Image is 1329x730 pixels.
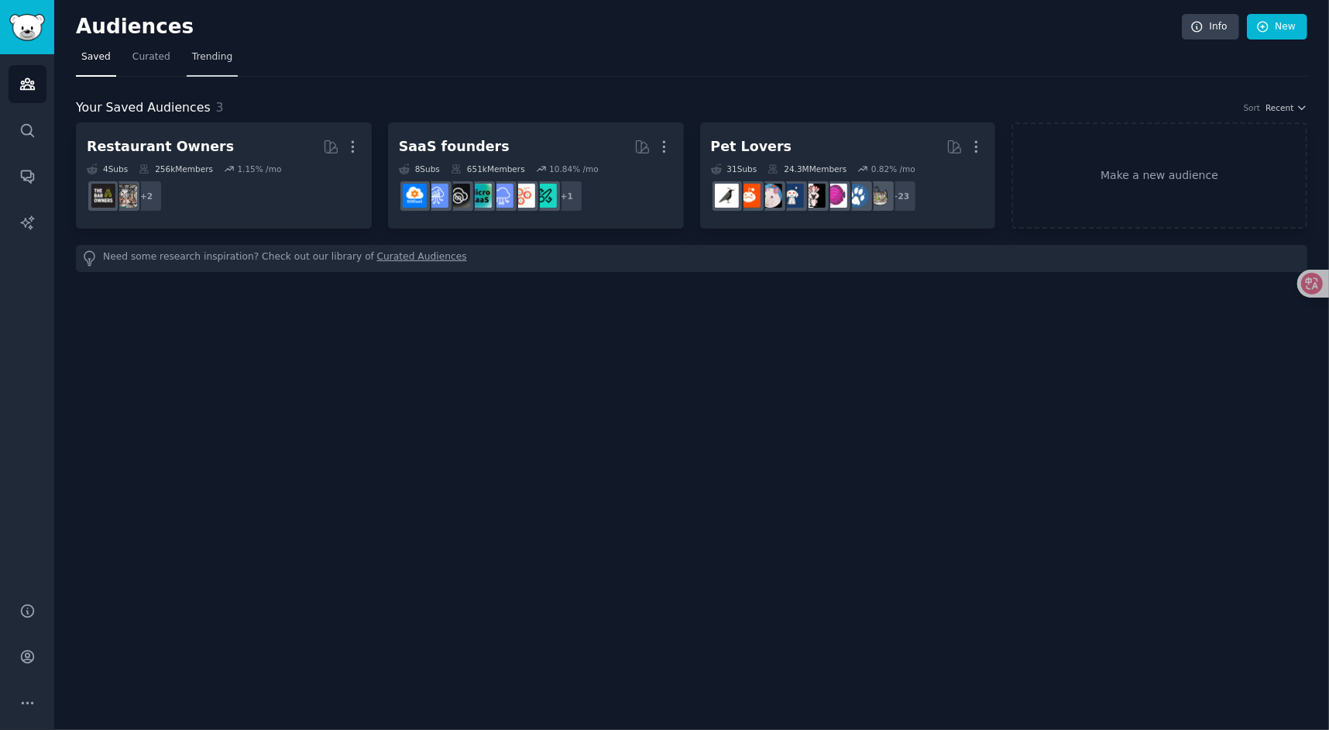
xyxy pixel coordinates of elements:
[399,137,510,157] div: SaaS founders
[377,250,467,267] a: Curated Audiences
[192,50,232,64] span: Trending
[424,184,448,208] img: SaaSSales
[549,164,599,174] div: 10.84 % /mo
[451,164,525,174] div: 651k Members
[758,184,782,208] img: RATS
[403,184,427,208] img: B2BSaaS
[468,184,492,208] img: microsaas
[9,14,45,41] img: GummySearch logo
[867,184,891,208] img: cats
[113,184,137,208] img: restaurantowners
[388,122,684,229] a: SaaS founders8Subs651kMembers10.84% /mo+1alphaandbetausersGrowthHackingSaaSmicrosaasNoCodeSaaSSaa...
[76,15,1182,40] h2: Audiences
[715,184,739,208] img: birding
[76,98,211,118] span: Your Saved Audiences
[845,184,869,208] img: dogs
[87,137,234,157] div: Restaurant Owners
[139,164,213,174] div: 256k Members
[700,122,996,229] a: Pet Lovers31Subs24.3MMembers0.82% /mo+23catsdogsAquariumsparrotsdogswithjobsRATSBeardedDragonsbir...
[1265,102,1293,113] span: Recent
[1244,102,1261,113] div: Sort
[1247,14,1307,40] a: New
[1011,122,1307,229] a: Make a new audience
[87,164,128,174] div: 4 Sub s
[768,164,847,174] div: 24.3M Members
[711,164,757,174] div: 31 Sub s
[91,184,115,208] img: BarOwners
[130,180,163,212] div: + 2
[871,164,915,174] div: 0.82 % /mo
[551,180,583,212] div: + 1
[823,184,847,208] img: Aquariums
[711,137,792,157] div: Pet Lovers
[132,50,170,64] span: Curated
[533,184,557,208] img: alphaandbetausers
[399,164,440,174] div: 8 Sub s
[76,245,1307,272] div: Need some research inspiration? Check out our library of
[737,184,761,208] img: BeardedDragons
[802,184,826,208] img: parrots
[489,184,513,208] img: SaaS
[76,45,116,77] a: Saved
[1265,102,1307,113] button: Recent
[884,180,917,212] div: + 23
[187,45,238,77] a: Trending
[76,122,372,229] a: Restaurant Owners4Subs256kMembers1.15% /mo+2restaurantownersBarOwners
[446,184,470,208] img: NoCodeSaaS
[81,50,111,64] span: Saved
[1182,14,1239,40] a: Info
[511,184,535,208] img: GrowthHacking
[216,100,224,115] span: 3
[237,164,281,174] div: 1.15 % /mo
[127,45,176,77] a: Curated
[780,184,804,208] img: dogswithjobs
